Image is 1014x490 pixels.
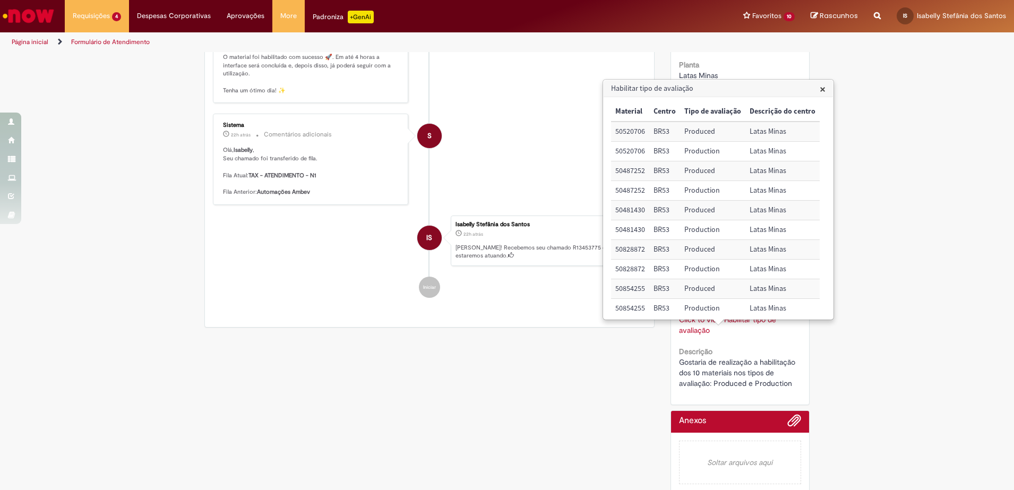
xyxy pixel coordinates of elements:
[280,11,297,21] span: More
[313,11,374,23] div: Padroniza
[348,11,374,23] p: +GenAi
[820,83,826,94] button: Close
[745,260,820,279] td: Descrição do centro: Latas Minas
[456,244,640,260] p: [PERSON_NAME]! Recebemos seu chamado R13453775 e em breve estaremos atuando.
[745,279,820,299] td: Descrição do centro: Latas Minas
[603,79,834,320] div: Habilitar tipo de avaliação
[417,124,442,148] div: System
[680,161,745,181] td: Tipo de avaliação: Produced
[680,299,745,319] td: Tipo de avaliação: Production
[1,5,56,27] img: ServiceNow
[752,11,781,21] span: Favoritos
[213,216,646,267] li: Isabelly Stefânia dos Santos
[820,82,826,96] span: ×
[611,240,649,260] td: Material: 50828872
[234,146,253,154] b: Isabelly
[745,122,820,141] td: Descrição do centro: Latas Minas
[264,130,332,139] small: Comentários adicionais
[745,142,820,161] td: Descrição do centro: Latas Minas
[679,347,712,356] b: Descrição
[680,201,745,220] td: Tipo de avaliação: Produced
[680,240,745,260] td: Tipo de avaliação: Produced
[248,171,316,179] b: TAX - ATENDIMENTO - N1
[679,441,802,484] em: Soltar arquivos aqui
[463,231,483,237] time: 27/08/2025 16:59:58
[611,201,649,220] td: Material: 50481430
[784,12,795,21] span: 10
[227,11,264,21] span: Aprovações
[112,12,121,21] span: 4
[811,11,858,21] a: Rascunhos
[649,181,680,201] td: Centro: BR53
[611,260,649,279] td: Material: 50828872
[745,299,820,319] td: Descrição do centro: Latas Minas
[463,231,483,237] span: 22h atrás
[231,132,251,138] span: 22h atrás
[611,161,649,181] td: Material: 50487252
[649,201,680,220] td: Centro: BR53
[611,279,649,299] td: Material: 50854255
[680,142,745,161] td: Tipo de avaliação: Production
[745,201,820,220] td: Descrição do centro: Latas Minas
[680,122,745,141] td: Tipo de avaliação: Produced
[417,226,442,250] div: Isabelly Stefânia dos Santos
[820,11,858,21] span: Rascunhos
[611,299,649,319] td: Material: 50854255
[679,60,699,70] b: Planta
[745,161,820,181] td: Descrição do centro: Latas Minas
[680,260,745,279] td: Tipo de avaliação: Production
[12,38,48,46] a: Página inicial
[745,181,820,201] td: Descrição do centro: Latas Minas
[611,181,649,201] td: Material: 50487252
[745,102,820,122] th: Descrição do centro
[137,11,211,21] span: Despesas Corporativas
[917,11,1006,20] span: Isabelly Stefânia dos Santos
[426,225,432,251] span: IS
[611,122,649,141] td: Material: 50520706
[604,80,833,97] h3: Habilitar tipo de avaliação
[679,315,776,335] a: Click to view Habilitar tipo de avaliação
[649,122,680,141] td: Centro: BR53
[611,142,649,161] td: Material: 50520706
[427,123,432,149] span: S
[745,240,820,260] td: Descrição do centro: Latas Minas
[679,416,706,426] h2: Anexos
[8,32,668,52] ul: Trilhas de página
[223,122,400,128] div: Sistema
[679,357,797,388] span: Gostaria de realização a habilitação dos 10 materiais nos tipos de avaliação: Produced e Production
[680,279,745,299] td: Tipo de avaliação: Produced
[649,102,680,122] th: Centro
[223,146,400,196] p: Olá, , Seu chamado foi transferido de fila. Fila Atual: Fila Anterior:
[679,71,718,80] span: Latas Minas
[787,414,801,433] button: Adicionar anexos
[611,102,649,122] th: Material
[680,220,745,240] td: Tipo de avaliação: Production
[73,11,110,21] span: Requisições
[649,279,680,299] td: Centro: BR53
[456,221,640,228] div: Isabelly Stefânia dos Santos
[71,38,150,46] a: Formulário de Atendimento
[257,188,310,196] b: Automações Ambev
[680,181,745,201] td: Tipo de avaliação: Production
[611,220,649,240] td: Material: 50481430
[680,102,745,122] th: Tipo de avaliação
[649,299,680,319] td: Centro: BR53
[649,240,680,260] td: Centro: BR53
[649,220,680,240] td: Centro: BR53
[903,12,907,19] span: IS
[649,161,680,181] td: Centro: BR53
[745,220,820,240] td: Descrição do centro: Latas Minas
[231,132,251,138] time: 27/08/2025 17:00:16
[649,260,680,279] td: Centro: BR53
[649,142,680,161] td: Centro: BR53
